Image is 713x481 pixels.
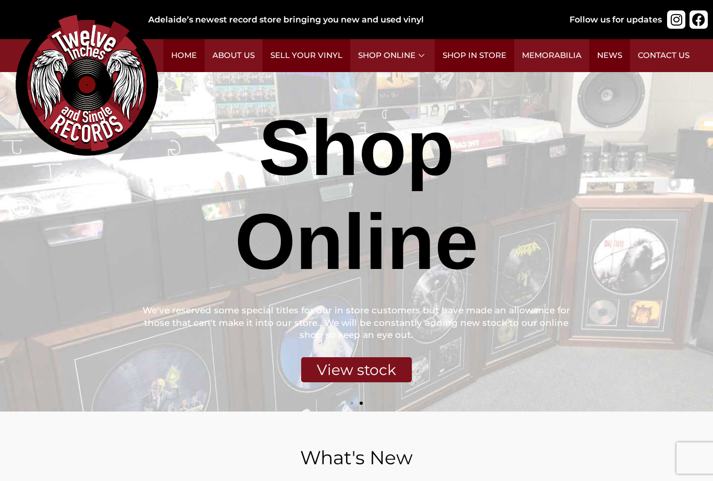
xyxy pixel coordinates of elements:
[435,39,514,72] a: Shop in Store
[589,39,630,72] a: News
[138,101,575,289] div: Shop Online
[163,39,205,72] a: Home
[205,39,263,72] a: About Us
[350,39,435,72] a: Shop Online
[301,357,412,382] div: View stock
[138,304,575,342] div: We've reserved some special titles for our in store customers but have made an allowance for thos...
[350,402,353,405] span: Go to slide 1
[630,39,697,72] a: Contact Us
[263,39,350,72] a: Sell Your Vinyl
[148,14,545,26] div: Adelaide’s newest record store bringing you new and used vinyl
[26,448,687,467] h2: What's New
[360,402,363,405] span: Go to slide 2
[514,39,589,72] a: Memorabilia
[569,14,662,26] div: Follow us for updates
